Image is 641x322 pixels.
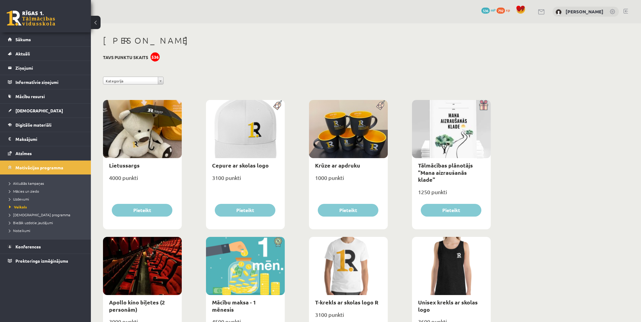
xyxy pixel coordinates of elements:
[271,237,285,247] img: Atlaide
[8,47,83,61] a: Aktuāli
[8,132,83,146] a: Maksājumi
[103,35,491,46] h1: [PERSON_NAME]
[9,204,27,209] span: Veikals
[109,162,140,169] a: Lietussargs
[418,162,473,183] a: Tālmācības plānotājs "Mana aizraušanās klade"
[506,8,510,12] span: xp
[9,228,85,233] a: Noteikumi
[421,204,481,217] button: Pieteikt
[206,173,285,188] div: 3100 punkti
[15,37,31,42] span: Sākums
[9,188,85,194] a: Mācies un ziedo
[315,299,378,306] a: T-krekls ar skolas logo R
[9,189,39,194] span: Mācies un ziedo
[9,220,53,225] span: Biežāk uzdotie jautājumi
[497,8,505,14] span: 792
[103,55,148,60] h3: Tavs punktu skaits
[8,104,83,118] a: [DEMOGRAPHIC_DATA]
[9,204,85,210] a: Veikals
[481,8,490,14] span: 536
[556,9,562,15] img: Ņikita Ņemiro
[9,196,85,202] a: Uzdevumi
[412,187,491,202] div: 1250 punkti
[15,61,83,75] legend: Ziņojumi
[103,77,164,85] a: Kategorija
[15,122,51,128] span: Digitālie materiāli
[9,228,30,233] span: Noteikumi
[9,197,29,201] span: Uzdevumi
[8,146,83,160] a: Atzīmes
[9,212,70,217] span: [DEMOGRAPHIC_DATA] programma
[9,181,44,186] span: Aktuālās kampaņas
[374,100,388,110] img: Populāra prece
[151,52,160,61] div: 536
[318,204,378,217] button: Pieteikt
[8,240,83,254] a: Konferences
[15,108,63,113] span: [DEMOGRAPHIC_DATA]
[8,32,83,46] a: Sākums
[15,258,68,264] span: Proktoringa izmēģinājums
[15,165,63,170] span: Motivācijas programma
[15,151,32,156] span: Atzīmes
[481,8,496,12] a: 536 mP
[215,204,275,217] button: Pieteikt
[15,75,83,89] legend: Informatīvie ziņojumi
[497,8,513,12] a: 792 xp
[8,75,83,89] a: Informatīvie ziņojumi
[9,212,85,217] a: [DEMOGRAPHIC_DATA] programma
[309,173,388,188] div: 1000 punkti
[8,161,83,174] a: Motivācijas programma
[112,204,172,217] button: Pieteikt
[8,61,83,75] a: Ziņojumi
[9,181,85,186] a: Aktuālās kampaņas
[106,77,155,85] span: Kategorija
[8,118,83,132] a: Digitālie materiāli
[491,8,496,12] span: mP
[477,100,491,110] img: Dāvana ar pārsteigumu
[15,94,45,99] span: Mācību resursi
[212,162,269,169] a: Cepure ar skolas logo
[9,220,85,225] a: Biežāk uzdotie jautājumi
[8,89,83,103] a: Mācību resursi
[15,51,30,56] span: Aktuāli
[315,162,360,169] a: Krūze ar apdruku
[212,299,256,313] a: Mācību maksa - 1 mēnesis
[8,254,83,268] a: Proktoringa izmēģinājums
[271,100,285,110] img: Populāra prece
[109,299,165,313] a: Apollo kino biļetes (2 personām)
[15,132,83,146] legend: Maksājumi
[15,244,41,249] span: Konferences
[7,11,55,26] a: Rīgas 1. Tālmācības vidusskola
[566,8,603,15] a: [PERSON_NAME]
[103,173,182,188] div: 4000 punkti
[418,299,478,313] a: Unisex krekls ar skolas logo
